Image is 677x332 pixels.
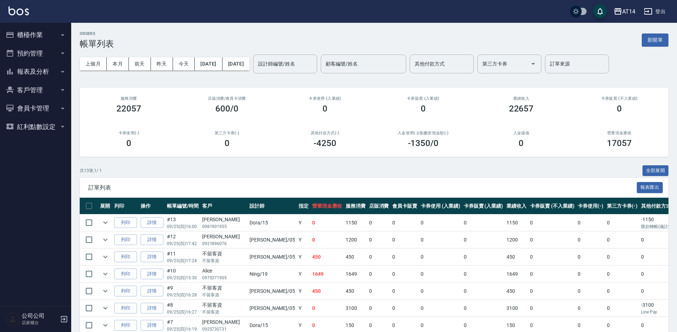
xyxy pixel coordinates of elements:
[100,286,111,296] button: expand row
[202,250,246,258] div: 不留客資
[344,283,367,300] td: 450
[107,57,129,71] button: 本月
[367,283,391,300] td: 0
[462,266,505,282] td: 0
[344,249,367,265] td: 450
[383,131,464,135] h2: 入金使用(-) /點數折抵金額(-)
[505,249,528,265] td: 450
[3,62,68,81] button: 報表及分析
[129,57,151,71] button: 前天
[390,214,419,231] td: 0
[367,300,391,317] td: 0
[310,232,344,248] td: 0
[576,300,605,317] td: 0
[225,138,230,148] h3: 0
[607,138,632,148] h3: 17057
[167,275,199,281] p: 09/25 (四) 15:30
[200,198,248,214] th: 客戶
[408,138,439,148] h3: -1350 /0
[141,234,163,245] a: 詳情
[248,249,297,265] td: [PERSON_NAME] /05
[3,81,68,99] button: 客戶管理
[390,266,419,282] td: 0
[165,283,200,300] td: #9
[419,300,462,317] td: 0
[215,104,238,114] h3: 600/0
[528,232,576,248] td: 0
[622,7,635,16] div: AT14
[202,318,246,326] div: [PERSON_NAME]
[642,36,668,43] a: 新開單
[576,249,605,265] td: 0
[462,300,505,317] td: 0
[167,240,199,247] p: 09/25 (四) 17:42
[165,249,200,265] td: #11
[297,283,310,300] td: Y
[141,251,163,263] a: 詳情
[100,269,111,279] button: expand row
[605,266,639,282] td: 0
[9,6,29,15] img: Logo
[505,198,528,214] th: 業績收入
[248,266,297,282] td: Ning /19
[611,4,638,19] button: AT14
[22,312,58,320] h5: 公司公司
[222,57,250,71] button: [DATE]
[528,249,576,265] td: 0
[297,300,310,317] td: Y
[505,283,528,300] td: 450
[505,214,528,231] td: 1150
[248,198,297,214] th: 設計師
[314,138,336,148] h3: -4250
[519,138,524,148] h3: 0
[367,198,391,214] th: 店販消費
[344,266,367,282] td: 1649
[528,58,539,69] button: Open
[3,99,68,118] button: 會員卡管理
[284,96,366,101] h2: 卡券使用 (入業績)
[367,266,391,282] td: 0
[116,104,141,114] h3: 22057
[173,57,195,71] button: 今天
[248,283,297,300] td: [PERSON_NAME] /05
[310,214,344,231] td: 0
[390,300,419,317] td: 0
[202,267,246,275] div: Alice
[100,320,111,331] button: expand row
[284,131,366,135] h2: 其他付款方式(-)
[141,217,163,228] a: 詳情
[151,57,173,71] button: 昨天
[297,214,310,231] td: Y
[642,165,669,176] button: 全部展開
[88,96,169,101] h3: 服務消費
[165,214,200,231] td: #13
[390,283,419,300] td: 0
[167,258,199,264] p: 09/25 (四) 17:24
[141,320,163,331] a: 詳情
[605,249,639,265] td: 0
[165,198,200,214] th: 帳單編號/時間
[419,198,462,214] th: 卡券使用 (入業績)
[80,167,102,174] p: 共 13 筆, 1 / 1
[637,182,663,193] button: 報表匯出
[605,214,639,231] td: 0
[141,286,163,297] a: 詳情
[481,131,562,135] h2: 入金儲值
[114,251,137,263] button: 列印
[202,292,246,298] p: 不留客資
[367,249,391,265] td: 0
[419,266,462,282] td: 0
[505,232,528,248] td: 1200
[344,232,367,248] td: 1200
[100,217,111,228] button: expand row
[114,234,137,245] button: 列印
[98,198,112,214] th: 展開
[202,309,246,315] p: 不留客資
[141,303,163,314] a: 詳情
[202,284,246,292] div: 不留客資
[187,131,268,135] h2: 第三方卡券(-)
[114,286,137,297] button: 列印
[202,216,246,223] div: [PERSON_NAME]
[3,26,68,44] button: 櫃檯作業
[462,249,505,265] td: 0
